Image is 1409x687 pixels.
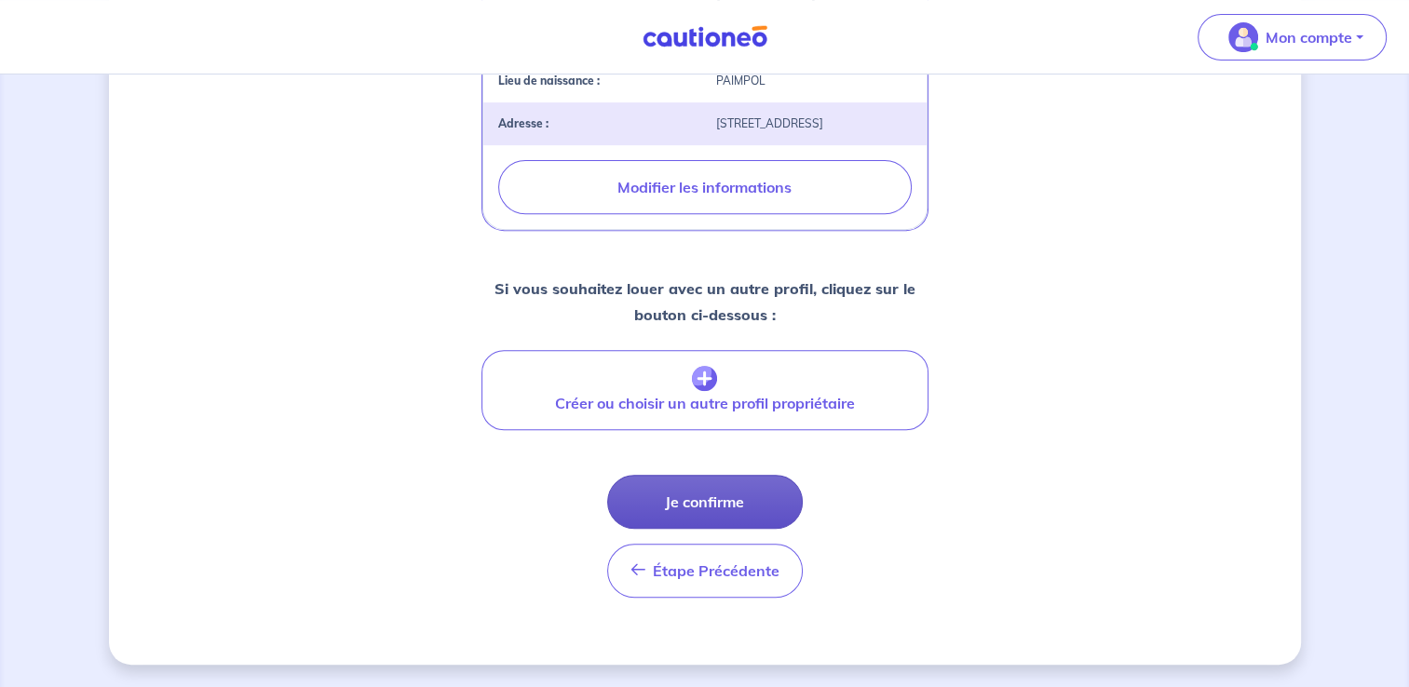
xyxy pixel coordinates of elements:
img: illu_account_valid_menu.svg [1228,22,1258,52]
p: Mon compte [1266,26,1352,48]
span: Étape Précédente [653,561,779,580]
button: Étape Précédente [607,544,803,598]
strong: Adresse : [498,116,549,130]
div: PAIMPOL [705,74,923,88]
button: Créer ou choisir un autre profil propriétaire [481,350,928,430]
button: Je confirme [607,475,803,529]
button: illu_account_valid_menu.svgMon compte [1198,14,1387,61]
strong: Lieu de naissance : [498,74,600,88]
button: Modifier les informations [498,160,912,214]
strong: Si vous souhaitez louer avec un autre profil, cliquez sur le bouton ci-dessous : [495,279,915,324]
div: [STREET_ADDRESS] [705,117,923,130]
img: archivate [692,366,717,392]
img: Cautioneo [635,25,775,48]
